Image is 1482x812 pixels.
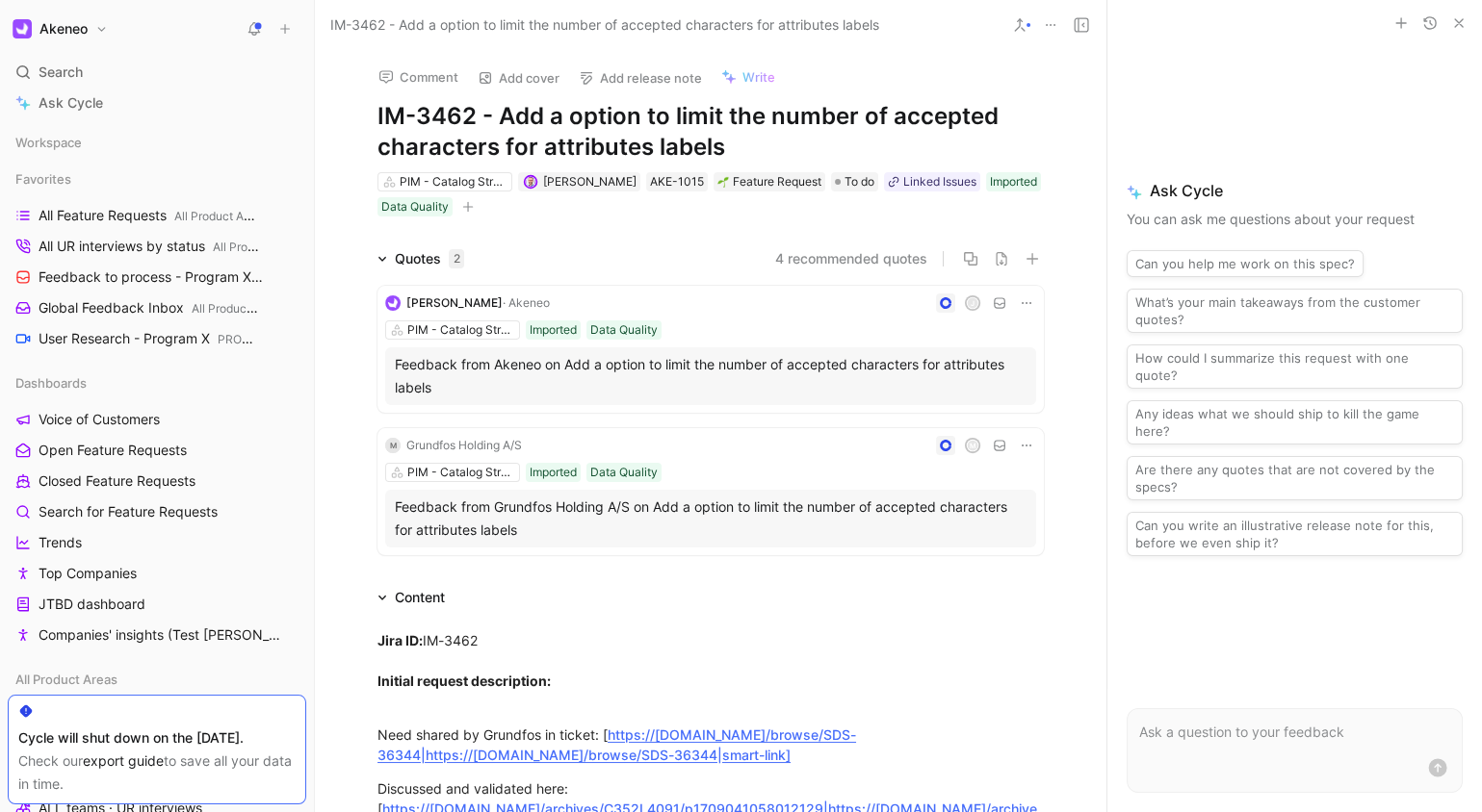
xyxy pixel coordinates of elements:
[395,247,464,270] div: Quotes
[775,247,927,270] button: 4 recommended quotes
[39,533,82,552] span: Trends
[525,177,535,188] img: avatar
[831,172,878,191] div: To do
[13,19,32,38] img: Akeneo
[1127,289,1463,333] button: What’s your main takeaways from the customer quotes?
[714,172,825,191] div: 🌱Feature Request
[530,320,577,340] div: Imported
[8,293,306,322] a: Global Feedback InboxAll Product Areas
[717,172,821,191] div: Feature Request
[8,368,306,649] div: DashboardsVoice of CustomersOpen Feature RequestsClosed Feature RequestsSearch for Feature Reques...
[650,172,704,191] div: AKE-1015
[8,497,306,526] a: Search for Feature Requests
[1127,250,1364,277] button: Can you help me work on this spec?
[967,440,979,452] div: M
[15,169,71,189] span: Favorites
[39,267,266,288] span: Feedback to process - Program X
[39,595,145,614] span: JTBD dashboard
[530,463,577,482] div: Imported
[39,502,218,521] span: Search for Feature Requests
[1127,400,1463,444] button: Any ideas what we should ship to kill the game here?
[845,172,874,191] span: To do
[370,247,472,270] div: Quotes2
[192,301,284,316] span: All Product Areas
[39,625,282,645] span: Companies' insights (Test [PERSON_NAME])
[39,61,83,84] span: Search
[385,438,401,453] div: M
[1127,208,1463,231] p: You can ask me questions about your request
[717,176,729,188] img: 🌱
[385,295,401,311] img: logo
[377,630,1044,711] div: IM-3462
[8,232,306,261] a: All UR interviews by statusAll Product Areas
[15,670,117,689] span: All Product Areas
[8,467,306,495] a: Closed Feature Requests
[174,209,267,223] span: All Product Areas
[8,590,306,619] a: JTBD dashboard
[381,197,449,216] div: Data Quality
[8,201,306,230] a: All Feature RequestsAll Product Areas
[406,295,503,310] span: [PERSON_NAME]
[8,368,306,397] div: Dashboards
[377,672,551,689] strong: Initial request description:
[39,91,103,114] span: Ask Cycle
[967,297,979,310] div: J
[213,240,305,254] span: All Product Areas
[8,263,306,292] a: Feedback to process - Program XPROGRAM X
[8,665,306,694] div: All Product Areas
[407,320,515,340] div: PIM - Catalog Structure
[590,320,658,340] div: Data Quality
[903,172,976,191] div: Linked Issues
[590,463,658,482] div: Data Quality
[39,298,260,318] span: Global Feedback Inbox
[395,353,1027,399] div: Feedback from Akeneo on Add a option to limit the number of accepted characters for attributes la...
[15,133,82,152] span: Workspace
[8,559,306,588] a: Top Companies
[39,441,187,460] span: Open Feature Requests
[377,724,1044,765] div: Need shared by Grundfos in ticket: [
[39,329,261,349] span: User Research - Program X
[18,726,296,749] div: Cycle will shut down on the [DATE].
[18,749,296,796] div: Check our to save all your data in time.
[39,471,195,491] span: Closed Feature Requests
[406,436,522,455] div: Grundfos Holding A/S
[39,20,88,38] h1: Akeneo
[1127,512,1463,556] button: Can you write an illustrative release note for this, before we even ship it?
[83,752,164,769] a: export guide
[990,172,1037,191] div: Imported
[39,237,263,257] span: All UR interviews by status
[713,63,784,90] button: Write
[15,373,87,393] span: Dashboards
[8,89,306,117] a: Ask Cycle
[503,295,550,310] span: · Akeneo
[8,621,306,649] a: Companies' insights (Test [PERSON_NAME])
[8,324,306,353] a: User Research - Program XPROGRAM X
[469,64,568,91] button: Add cover
[8,15,113,42] button: AkeneoAkeneo
[543,174,637,189] span: [PERSON_NAME]
[39,410,160,429] span: Voice of Customers
[39,564,137,583] span: Top Companies
[1127,344,1463,389] button: How could I summarize this request with one quote?
[8,528,306,557] a: Trends
[400,172,507,191] div: PIM - Catalog Structure
[8,436,306,465] a: Open Feature Requests
[395,586,445,609] div: Content
[407,463,515,482] div: PIM - Catalog Structure
[8,165,306,193] div: Favorites
[218,332,287,346] span: PROGRAM X
[8,58,306,87] div: Search
[8,405,306,434] a: Voice of Customers
[370,586,453,609] div: Content
[377,726,856,763] a: https://[DOMAIN_NAME]/browse/SDS-36344|https://[DOMAIN_NAME]/browse/SDS-36344|smart-link]
[1127,456,1463,500] button: Are there any quotes that are not covered by the specs?
[742,68,775,86] span: Write
[377,101,1044,163] h1: IM-3462 - Add a option to limit the number of accepted characters for attributes labels
[39,206,258,226] span: All Feature Requests
[1127,179,1463,202] span: Ask Cycle
[449,249,464,268] div: 2
[570,64,711,91] button: Add release note
[8,128,306,157] div: Workspace
[395,495,1027,542] div: Feedback from Grundfos Holding A/S on Add a option to limit the number of accepted characters for...
[377,632,423,648] strong: Jira ID:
